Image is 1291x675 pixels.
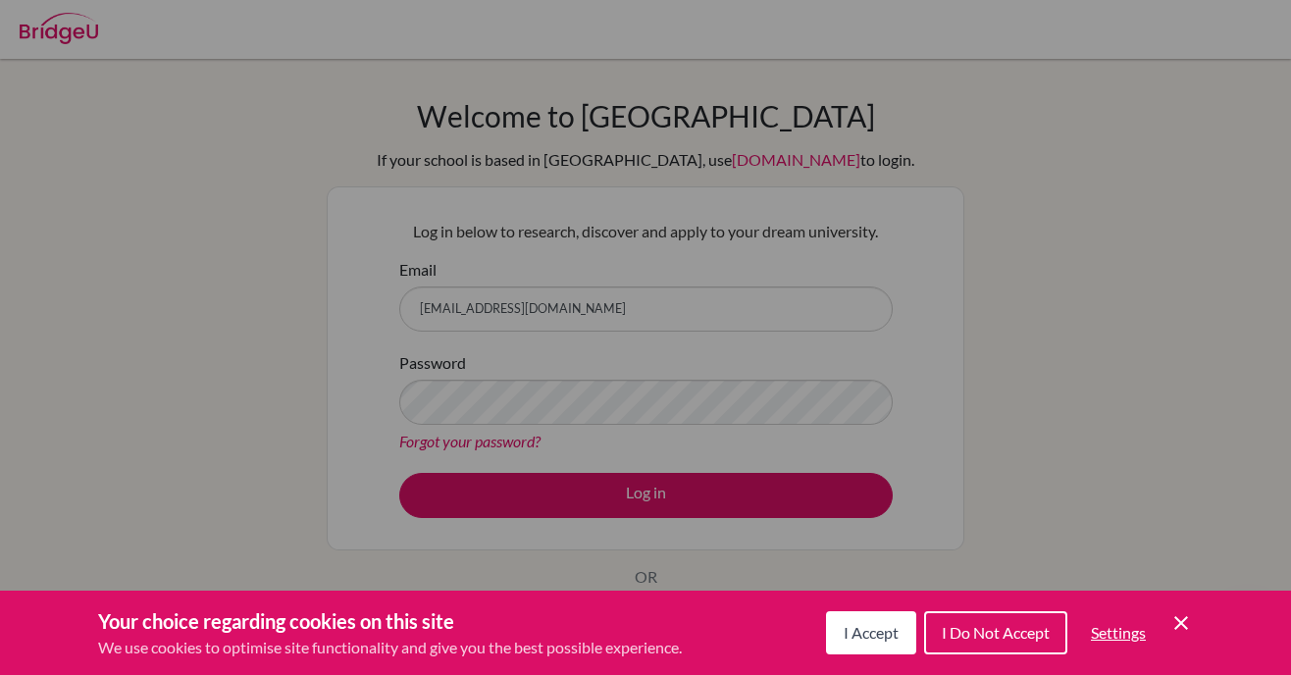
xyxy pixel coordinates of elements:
span: Settings [1091,623,1146,642]
button: I Accept [826,611,916,654]
p: We use cookies to optimise site functionality and give you the best possible experience. [98,636,682,659]
button: Settings [1075,613,1162,652]
span: I Accept [844,623,899,642]
span: I Do Not Accept [942,623,1050,642]
button: Save and close [1169,611,1193,635]
h3: Your choice regarding cookies on this site [98,606,682,636]
button: I Do Not Accept [924,611,1067,654]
